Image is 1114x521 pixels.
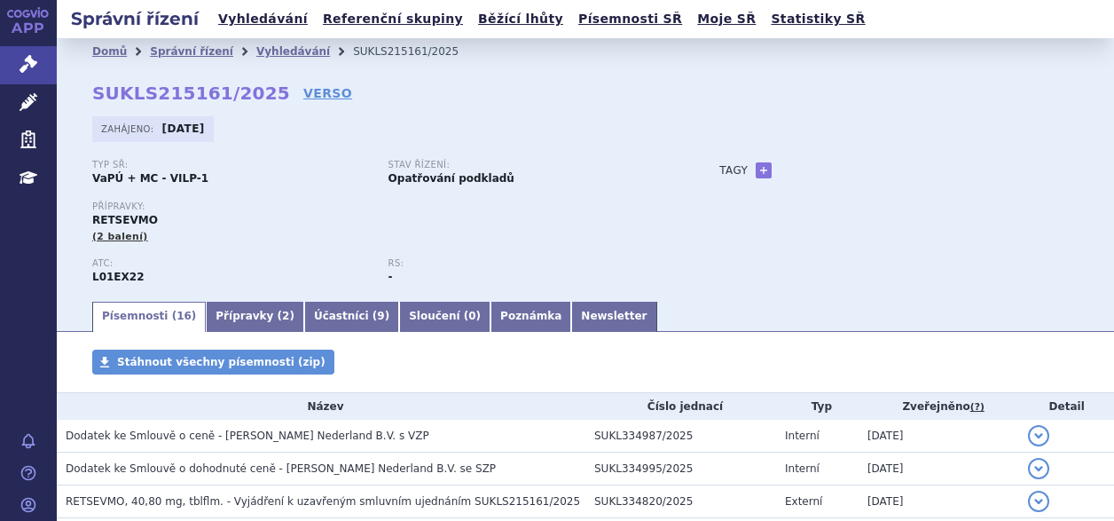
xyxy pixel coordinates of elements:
[571,302,656,332] a: Newsletter
[92,271,145,283] strong: SELPERKATINIB
[66,430,429,442] span: Dodatek ke Smlouvě o ceně - Eli Lilly Nederland B.V. s VZP
[859,420,1020,453] td: [DATE]
[92,45,127,58] a: Domů
[282,310,289,322] span: 2
[377,310,384,322] span: 9
[1019,393,1114,420] th: Detail
[92,258,371,269] p: ATC:
[57,6,213,31] h2: Správní řízení
[692,7,761,31] a: Moje SŘ
[303,84,352,102] a: VERSO
[859,393,1020,420] th: Zveřejněno
[388,160,667,170] p: Stav řízení:
[92,83,290,104] strong: SUKLS215161/2025
[66,462,496,475] span: Dodatek ke Smlouvě o dohodnuté ceně - Eli Lilly Nederland B.V. se SZP
[388,258,667,269] p: RS:
[206,302,304,332] a: Přípravky (2)
[585,420,776,453] td: SUKL334987/2025
[66,495,580,508] span: RETSEVMO, 40,80 mg, tblflm. - Vyjádření k uzavřeným smluvním ujednáním SUKLS215161/2025
[970,401,985,414] abbr: (?)
[468,310,475,322] span: 0
[573,7,687,31] a: Písemnosti SŘ
[1028,491,1049,512] button: detail
[318,7,468,31] a: Referenční skupiny
[92,214,158,226] span: RETSEVMO
[177,310,192,322] span: 16
[585,393,776,420] th: Číslo jednací
[490,302,571,332] a: Poznámka
[213,7,313,31] a: Vyhledávání
[719,160,748,181] h3: Tagy
[304,302,399,332] a: Účastníci (9)
[756,162,772,178] a: +
[101,122,157,136] span: Zahájeno:
[57,393,585,420] th: Název
[353,38,482,65] li: SUKLS215161/2025
[585,485,776,518] td: SUKL334820/2025
[92,302,206,332] a: Písemnosti (16)
[92,172,208,185] strong: VaPÚ + MC - VILP-1
[1028,425,1049,446] button: detail
[388,271,393,283] strong: -
[388,172,514,185] strong: Opatřování podkladů
[473,7,569,31] a: Běžící lhůty
[92,350,334,375] a: Stáhnout všechny písemnosti (zip)
[776,393,859,420] th: Typ
[785,462,820,475] span: Interní
[92,201,684,212] p: Přípravky:
[162,122,205,135] strong: [DATE]
[859,453,1020,485] td: [DATE]
[765,7,870,31] a: Statistiky SŘ
[92,231,148,242] span: (2 balení)
[785,495,822,508] span: Externí
[256,45,330,58] a: Vyhledávání
[585,453,776,485] td: SUKL334995/2025
[785,430,820,442] span: Interní
[92,160,371,170] p: Typ SŘ:
[859,485,1020,518] td: [DATE]
[399,302,490,332] a: Sloučení (0)
[1028,458,1049,479] button: detail
[117,356,326,368] span: Stáhnout všechny písemnosti (zip)
[150,45,233,58] a: Správní řízení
